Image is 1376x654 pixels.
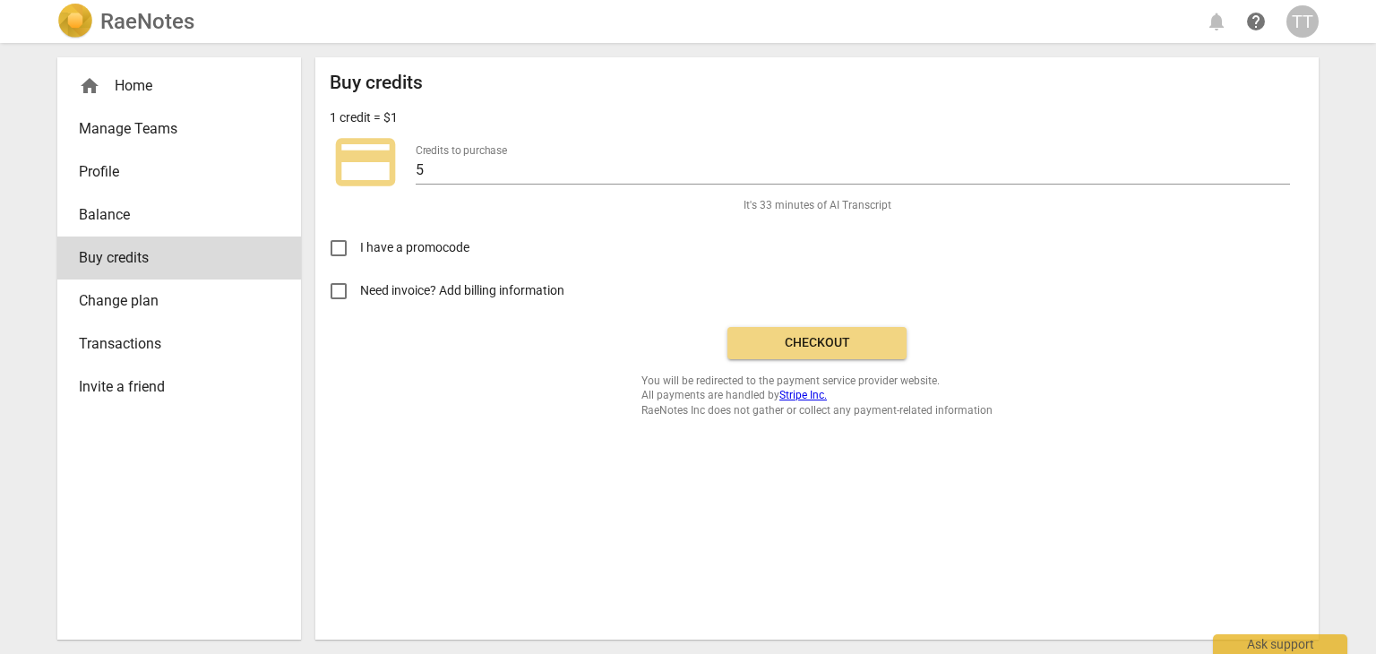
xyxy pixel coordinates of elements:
[57,280,301,323] a: Change plan
[100,9,194,34] h2: RaeNotes
[57,237,301,280] a: Buy credits
[1245,11,1267,32] span: help
[79,75,265,97] div: Home
[330,126,401,198] span: credit_card
[416,145,507,156] label: Credits to purchase
[79,247,265,269] span: Buy credits
[727,327,907,359] button: Checkout
[57,65,301,108] div: Home
[79,204,265,226] span: Balance
[1286,5,1319,38] button: TT
[79,161,265,183] span: Profile
[360,238,469,257] span: I have a promocode
[1240,5,1272,38] a: Help
[57,151,301,194] a: Profile
[330,72,423,94] h2: Buy credits
[79,376,265,398] span: Invite a friend
[360,281,567,300] span: Need invoice? Add billing information
[79,75,100,97] span: home
[57,323,301,366] a: Transactions
[330,108,398,127] p: 1 credit = $1
[641,374,993,418] span: You will be redirected to the payment service provider website. All payments are handled by RaeNo...
[779,389,827,401] a: Stripe Inc.
[744,198,891,213] span: It's 33 minutes of AI Transcript
[57,108,301,151] a: Manage Teams
[57,4,194,39] a: LogoRaeNotes
[57,194,301,237] a: Balance
[57,4,93,39] img: Logo
[79,333,265,355] span: Transactions
[1213,634,1347,654] div: Ask support
[79,290,265,312] span: Change plan
[57,366,301,409] a: Invite a friend
[79,118,265,140] span: Manage Teams
[742,334,892,352] span: Checkout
